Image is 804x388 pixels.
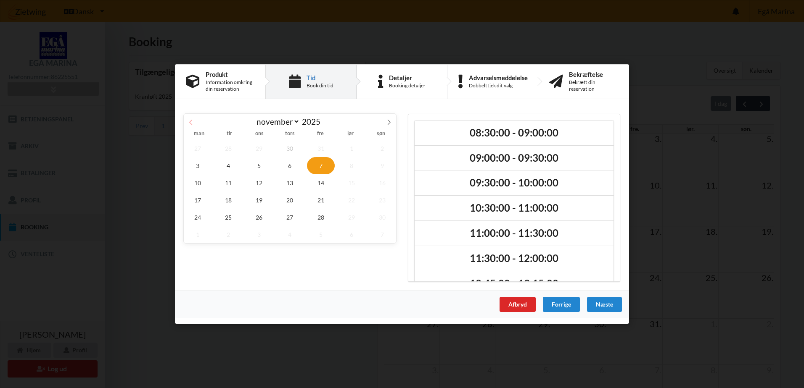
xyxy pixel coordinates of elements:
[276,191,304,209] span: november 20, 2025
[368,209,396,226] span: november 30, 2025
[206,71,254,78] div: Produkt
[244,131,275,137] span: ons
[214,140,242,157] span: oktober 28, 2025
[276,157,304,174] span: november 6, 2025
[368,140,396,157] span: november 2, 2025
[276,140,304,157] span: oktober 30, 2025
[366,131,396,137] span: søn
[368,226,396,243] span: december 7, 2025
[184,174,212,191] span: november 10, 2025
[252,116,300,127] select: Month
[307,209,335,226] span: november 28, 2025
[338,174,365,191] span: november 15, 2025
[307,157,335,174] span: november 7, 2025
[184,226,212,243] span: december 1, 2025
[587,297,622,312] div: Næste
[389,74,426,81] div: Detaljer
[543,297,580,312] div: Forrige
[214,209,242,226] span: november 25, 2025
[307,191,335,209] span: november 21, 2025
[336,131,366,137] span: lør
[307,82,333,89] div: Book din tid
[184,209,212,226] span: november 24, 2025
[569,79,618,92] div: Bekræft din reservation
[338,226,365,243] span: december 6, 2025
[214,226,242,243] span: december 2, 2025
[421,227,608,240] h2: 11:00:00 - 11:30:00
[469,82,528,89] div: Dobbelttjek dit valg
[184,157,212,174] span: november 3, 2025
[421,277,608,290] h2: 12:45:00 - 13:15:00
[206,79,254,92] div: Information omkring din reservation
[300,117,328,126] input: Year
[500,297,536,312] div: Afbryd
[245,140,273,157] span: oktober 29, 2025
[276,174,304,191] span: november 13, 2025
[307,140,335,157] span: oktober 31, 2025
[305,131,336,137] span: fre
[245,191,273,209] span: november 19, 2025
[421,152,608,165] h2: 09:00:00 - 09:30:00
[338,140,365,157] span: november 1, 2025
[469,74,528,81] div: Advarselsmeddelelse
[245,157,273,174] span: november 5, 2025
[338,209,365,226] span: november 29, 2025
[307,74,333,81] div: Tid
[368,174,396,191] span: november 16, 2025
[184,191,212,209] span: november 17, 2025
[275,131,305,137] span: tors
[421,177,608,190] h2: 09:30:00 - 10:00:00
[245,209,273,226] span: november 26, 2025
[569,71,618,78] div: Bekræftelse
[307,226,335,243] span: december 5, 2025
[276,226,304,243] span: december 4, 2025
[338,191,365,209] span: november 22, 2025
[421,202,608,215] h2: 10:30:00 - 11:00:00
[389,82,426,89] div: Booking detaljer
[214,131,244,137] span: tir
[276,209,304,226] span: november 27, 2025
[338,157,365,174] span: november 8, 2025
[214,191,242,209] span: november 18, 2025
[307,174,335,191] span: november 14, 2025
[421,126,608,139] h2: 08:30:00 - 09:00:00
[214,174,242,191] span: november 11, 2025
[368,157,396,174] span: november 9, 2025
[368,191,396,209] span: november 23, 2025
[245,174,273,191] span: november 12, 2025
[421,252,608,265] h2: 11:30:00 - 12:00:00
[184,131,214,137] span: man
[214,157,242,174] span: november 4, 2025
[245,226,273,243] span: december 3, 2025
[184,140,212,157] span: oktober 27, 2025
